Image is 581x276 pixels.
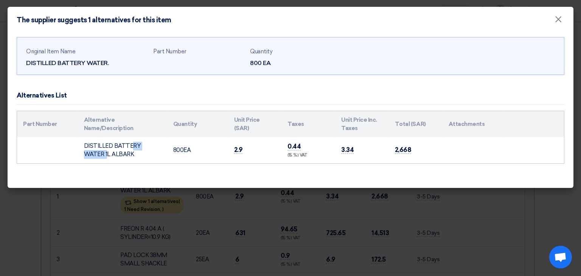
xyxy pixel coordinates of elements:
[78,111,167,137] th: Alternative Name/Description
[167,111,228,137] th: Quantity
[17,91,67,101] div: Alternatives List
[167,137,228,163] td: EA
[234,146,243,154] span: 2.9
[548,12,568,27] button: Close
[443,111,503,137] th: Attachments
[26,59,147,68] div: DISTILLED BATTERY WATER.
[17,111,78,137] th: Part Number
[173,147,184,154] span: 800
[250,47,341,56] div: Quantity
[335,111,389,137] th: Unit Price Inc. Taxes
[555,14,562,29] span: ×
[153,47,244,56] div: Part Number
[341,146,354,154] span: 3.34
[228,111,282,137] th: Unit Price (SAR)
[287,143,301,150] span: 0.44
[395,146,412,154] span: 2,668
[17,16,171,24] h4: The supplier suggests 1 alternatives for this item
[549,246,572,268] div: Open chat
[389,111,443,137] th: Total (SAR)
[250,59,341,68] div: 800 EA
[26,47,147,56] div: Original Item Name
[281,111,335,137] th: Taxes
[287,152,329,159] div: (15 %) VAT
[78,137,167,163] td: DISTILLED BATTERY WATER 1L ALBARK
